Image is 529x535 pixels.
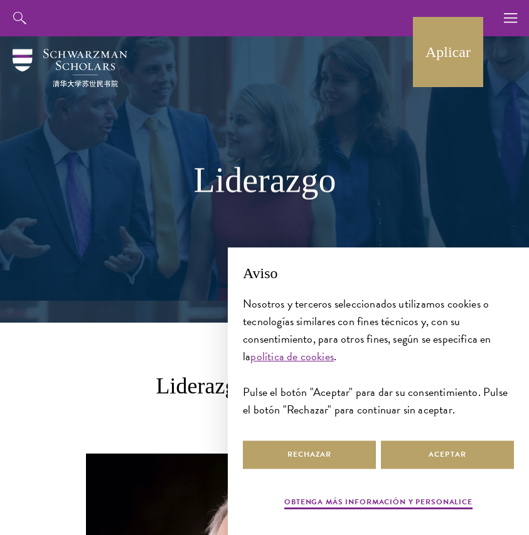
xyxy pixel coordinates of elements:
[284,496,473,507] font: Obtenga más información y personalice
[156,373,373,398] font: Liderazgo del programa
[381,441,514,469] button: Aceptar
[284,495,473,511] button: Obtenga más información y personalice
[243,265,278,281] font: Aviso
[413,17,483,87] a: Aplicar
[425,44,471,60] font: Aplicar
[243,383,508,418] font: Pulse el botón "Aceptar" para dar su consentimiento. Pulse el botón "Rechazar" para continuar sin...
[287,449,331,460] font: Rechazar
[193,160,336,199] font: Liderazgo
[250,348,334,365] a: política de cookies
[243,295,491,365] font: Nosotros y terceros seleccionados utilizamos cookies o tecnologías similares con fines técnicos y...
[243,441,376,469] button: Rechazar
[334,348,336,365] font: .
[13,49,127,87] img: Becarios Schwarzman
[429,449,466,460] font: Aceptar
